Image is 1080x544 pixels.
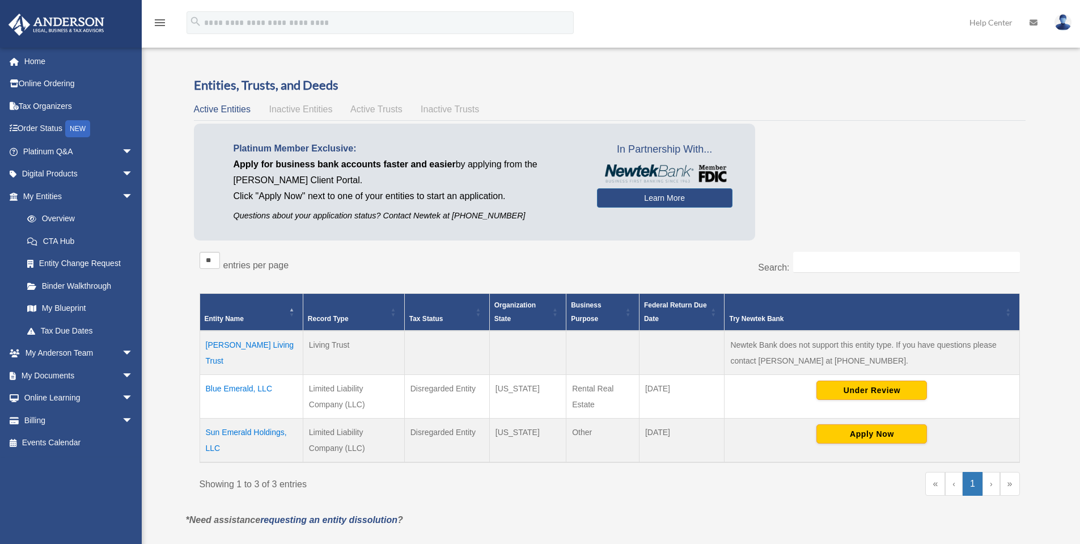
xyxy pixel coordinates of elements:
span: arrow_drop_down [122,409,145,432]
span: Record Type [308,315,349,323]
td: Newtek Bank does not support this entity type. If you have questions please contact [PERSON_NAME]... [725,331,1019,375]
p: Click "Apply Now" next to one of your entities to start an application. [234,188,580,204]
p: Platinum Member Exclusive: [234,141,580,157]
span: Federal Return Due Date [644,301,707,323]
h3: Entities, Trusts, and Deeds [194,77,1026,94]
span: Entity Name [205,315,244,323]
span: Business Purpose [571,301,601,323]
a: Platinum Q&Aarrow_drop_down [8,140,150,163]
td: Disregarded Entity [404,419,489,463]
a: Online Ordering [8,73,150,95]
span: arrow_drop_down [122,364,145,387]
a: CTA Hub [16,230,145,252]
p: Questions about your application status? Contact Newtek at [PHONE_NUMBER] [234,209,580,223]
td: [US_STATE] [489,419,566,463]
span: In Partnership With... [597,141,732,159]
a: Entity Change Request [16,252,145,275]
span: Inactive Entities [269,104,332,114]
a: Last [1000,472,1020,496]
span: Active Trusts [350,104,403,114]
a: Next [982,472,1000,496]
td: [US_STATE] [489,375,566,419]
img: User Pic [1054,14,1071,31]
span: arrow_drop_down [122,387,145,410]
p: by applying from the [PERSON_NAME] Client Portal. [234,157,580,188]
button: Under Review [816,381,927,400]
td: Other [566,419,639,463]
td: [DATE] [639,419,725,463]
span: Inactive Trusts [421,104,479,114]
a: Tax Due Dates [16,319,145,342]
span: Active Entities [194,104,251,114]
a: Home [8,50,150,73]
td: Living Trust [303,331,404,375]
a: My Anderson Teamarrow_drop_down [8,342,150,365]
a: Online Learningarrow_drop_down [8,387,150,410]
a: Events Calendar [8,432,150,454]
a: My Documentsarrow_drop_down [8,364,150,387]
div: NEW [65,120,90,137]
a: Overview [16,208,139,230]
button: Apply Now [816,424,927,444]
a: My Entitiesarrow_drop_down [8,185,145,208]
td: [PERSON_NAME] Living Trust [200,331,303,375]
a: Learn More [597,188,732,208]
span: Apply for business bank accounts faster and easier [234,159,456,169]
a: Binder Walkthrough [16,275,145,297]
a: menu [153,20,167,29]
span: arrow_drop_down [122,185,145,208]
a: 1 [963,472,982,496]
span: Tax Status [409,315,443,323]
span: arrow_drop_down [122,163,145,186]
th: Tax Status: Activate to sort [404,294,489,331]
div: Showing 1 to 3 of 3 entries [200,472,602,492]
th: Record Type: Activate to sort [303,294,404,331]
td: Blue Emerald, LLC [200,375,303,419]
td: [DATE] [639,375,725,419]
em: *Need assistance ? [186,515,403,525]
td: Limited Liability Company (LLC) [303,375,404,419]
a: Billingarrow_drop_down [8,409,150,432]
td: Limited Liability Company (LLC) [303,419,404,463]
img: Anderson Advisors Platinum Portal [5,14,108,36]
i: menu [153,16,167,29]
img: NewtekBankLogoSM.png [603,165,727,183]
a: Digital Productsarrow_drop_down [8,163,150,185]
a: Order StatusNEW [8,117,150,141]
a: Tax Organizers [8,95,150,117]
th: Try Newtek Bank : Activate to sort [725,294,1019,331]
th: Federal Return Due Date: Activate to sort [639,294,725,331]
td: Disregarded Entity [404,375,489,419]
th: Entity Name: Activate to invert sorting [200,294,303,331]
a: Previous [945,472,963,496]
span: Organization State [494,301,536,323]
label: Search: [758,263,789,272]
th: Organization State: Activate to sort [489,294,566,331]
th: Business Purpose: Activate to sort [566,294,639,331]
label: entries per page [223,260,289,270]
a: First [925,472,945,496]
td: Rental Real Estate [566,375,639,419]
div: Try Newtek Bank [729,312,1002,326]
i: search [189,15,202,28]
a: My Blueprint [16,297,145,320]
span: arrow_drop_down [122,342,145,365]
span: arrow_drop_down [122,140,145,163]
td: Sun Emerald Holdings, LLC [200,419,303,463]
a: requesting an entity dissolution [260,515,397,525]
